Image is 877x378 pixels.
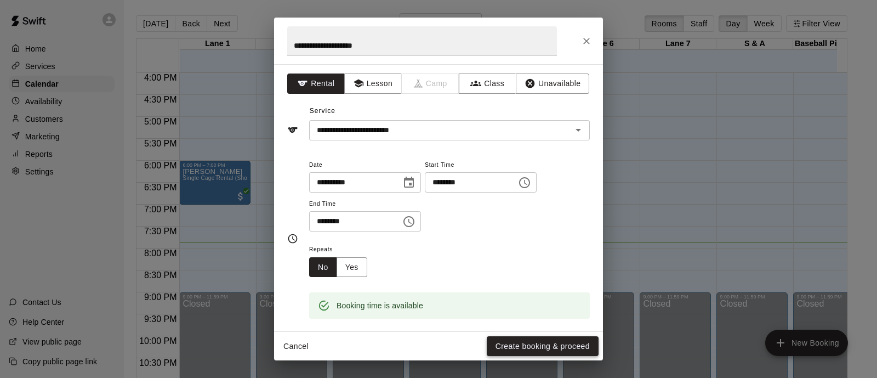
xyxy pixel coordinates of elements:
span: Camps can only be created in the Services page [402,74,459,94]
button: No [309,257,337,278]
button: Yes [337,257,367,278]
button: Lesson [344,74,402,94]
svg: Service [287,125,298,136]
div: Booking time is available [337,296,423,315]
button: Create booking & proceed [487,336,599,357]
span: Date [309,158,421,173]
div: outlined button group [309,257,367,278]
button: Open [571,122,586,138]
button: Close [577,31,596,51]
button: Rental [287,74,345,94]
button: Choose time, selected time is 9:00 PM [398,211,420,233]
span: Repeats [309,242,376,257]
span: Start Time [425,158,537,173]
button: Choose date, selected date is Aug 15, 2025 [398,172,420,194]
button: Add all [511,331,546,348]
button: Choose time, selected time is 8:00 PM [514,172,536,194]
button: Class [459,74,516,94]
span: End Time [309,197,421,212]
button: Remove all [546,331,590,348]
span: Service [310,107,335,115]
svg: Timing [287,233,298,244]
button: Unavailable [516,74,589,94]
button: Cancel [278,336,314,357]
